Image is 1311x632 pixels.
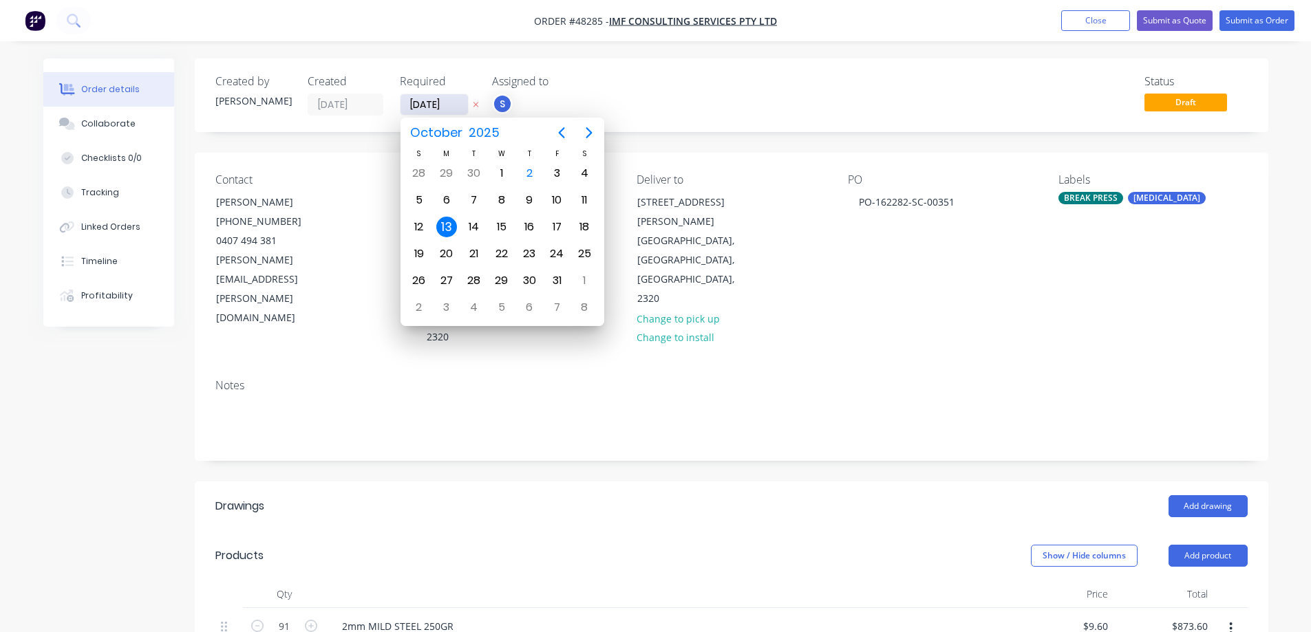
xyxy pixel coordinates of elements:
div: Monday, October 27, 2025 [436,270,457,291]
span: 2025 [466,120,503,145]
div: Required [400,75,476,88]
div: Wednesday, October 29, 2025 [491,270,512,291]
button: Linked Orders [43,210,174,244]
div: Sunday, September 28, 2025 [409,163,429,184]
span: Order #48285 - [534,14,609,28]
div: PO [848,173,1036,186]
div: Deliver to [637,173,825,186]
div: F [543,148,571,160]
div: Wednesday, October 15, 2025 [491,217,512,237]
div: Friday, October 31, 2025 [546,270,567,291]
div: Wednesday, October 1, 2025 [491,163,512,184]
div: Sunday, October 12, 2025 [409,217,429,237]
button: Change to install [629,328,721,347]
img: Factory [25,10,45,31]
a: IMF CONSULTING SERVICES Pty Ltd [609,14,777,28]
div: Tuesday, November 4, 2025 [464,297,484,318]
div: Order details [81,83,140,96]
div: Checklists 0/0 [81,152,142,164]
button: Timeline [43,244,174,279]
div: [PERSON_NAME][EMAIL_ADDRESS][PERSON_NAME][DOMAIN_NAME] [216,250,330,327]
div: Thursday, October 30, 2025 [519,270,540,291]
div: Saturday, November 1, 2025 [574,270,595,291]
div: Thursday, October 23, 2025 [519,243,540,264]
button: Profitability [43,279,174,313]
div: Profitability [81,290,133,302]
div: Tuesday, September 30, 2025 [464,163,484,184]
button: October2025 [402,120,509,145]
div: Thursday, October 9, 2025 [519,190,540,210]
div: Saturday, November 8, 2025 [574,297,595,318]
div: Tuesday, October 7, 2025 [464,190,484,210]
div: Sunday, October 26, 2025 [409,270,429,291]
div: Timeline [81,255,118,268]
div: Labels [1058,173,1247,186]
button: Add drawing [1169,495,1248,517]
button: Collaborate [43,107,174,141]
div: Friday, October 17, 2025 [546,217,567,237]
div: [STREET_ADDRESS][PERSON_NAME][GEOGRAPHIC_DATA], [GEOGRAPHIC_DATA], [GEOGRAPHIC_DATA], 2320 [626,192,763,309]
div: Saturday, October 18, 2025 [574,217,595,237]
button: Order details [43,72,174,107]
button: Close [1061,10,1130,31]
div: Friday, October 3, 2025 [546,163,567,184]
div: S [571,148,598,160]
div: Collaborate [81,118,136,130]
div: Drawings [215,498,264,514]
button: Previous page [548,119,575,146]
div: Friday, October 24, 2025 [546,243,567,264]
div: Thursday, October 16, 2025 [519,217,540,237]
span: Draft [1144,94,1227,111]
div: Qty [243,580,326,608]
div: Monday, October 6, 2025 [436,190,457,210]
div: M [433,148,460,160]
div: PO-162282-SC-00351 [848,192,966,212]
div: Monday, November 3, 2025 [436,297,457,318]
div: [PERSON_NAME] [215,94,291,108]
div: [STREET_ADDRESS][PERSON_NAME] [637,193,752,231]
div: Thursday, November 6, 2025 [519,297,540,318]
div: BREAK PRESS [1058,192,1123,204]
div: Price [1014,580,1113,608]
button: Tracking [43,175,174,210]
div: S [405,148,433,160]
div: Saturday, October 11, 2025 [574,190,595,210]
div: Sunday, October 5, 2025 [409,190,429,210]
div: W [488,148,515,160]
button: Add product [1169,545,1248,567]
div: Tuesday, October 28, 2025 [464,270,484,291]
div: Wednesday, October 8, 2025 [491,190,512,210]
div: Monday, September 29, 2025 [436,163,457,184]
div: Total [1113,580,1213,608]
button: Submit as Order [1219,10,1294,31]
div: [MEDICAL_DATA] [1128,192,1206,204]
div: Created by [215,75,291,88]
div: Saturday, October 25, 2025 [574,243,595,264]
button: Next page [575,119,603,146]
div: Sunday, November 2, 2025 [409,297,429,318]
button: Submit as Quote [1137,10,1213,31]
div: Contact [215,173,404,186]
div: Status [1144,75,1248,88]
button: S [492,94,513,114]
div: Sunday, October 19, 2025 [409,243,429,264]
div: Friday, October 10, 2025 [546,190,567,210]
div: Tuesday, October 14, 2025 [464,217,484,237]
button: Show / Hide columns [1031,545,1138,567]
div: Assigned to [492,75,630,88]
div: Saturday, October 4, 2025 [574,163,595,184]
div: Today, Thursday, October 2, 2025 [519,163,540,184]
div: 0407 494 381 [216,231,330,250]
span: October [407,120,466,145]
div: Tuesday, October 21, 2025 [464,243,484,264]
div: Products [215,547,264,564]
div: Linked Orders [81,221,140,233]
div: Friday, November 7, 2025 [546,297,567,318]
div: Notes [215,379,1248,392]
div: Wednesday, October 22, 2025 [491,243,512,264]
div: T [515,148,543,160]
div: [GEOGRAPHIC_DATA], [GEOGRAPHIC_DATA], [GEOGRAPHIC_DATA], 2320 [637,231,752,308]
div: T [460,148,488,160]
